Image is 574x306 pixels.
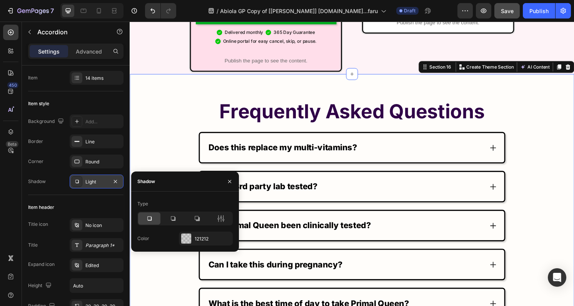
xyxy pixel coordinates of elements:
[38,47,60,55] p: Settings
[85,178,108,185] div: Light
[28,204,54,211] div: Item header
[28,221,48,228] div: Title icon
[93,81,369,105] strong: Frequently Asked Questions
[28,100,49,107] div: Item style
[80,245,222,260] div: Rich Text Editor. Editing area: main
[80,204,252,219] div: Rich Text Editor. Editing area: main
[85,158,122,165] div: Round
[28,281,53,291] div: Height
[310,44,335,50] div: Section 16
[6,141,18,147] div: Beta
[130,22,574,306] iframe: Design area
[85,118,122,125] div: Add...
[28,116,65,127] div: Background
[80,164,196,179] div: Rich Text Editor. Editing area: main
[220,7,378,15] span: Abiola GP Copy of [[PERSON_NAME]] [DOMAIN_NAME]...faru
[82,286,290,299] p: What is the best time of day to take Primal Queen?
[548,268,566,287] div: Open Intercom Messenger
[28,138,43,145] div: Border
[82,165,195,178] p: Is this 3rd party lab tested?
[145,3,176,18] div: Undo/Redo
[70,279,123,293] input: Auto
[80,123,237,138] div: Rich Text Editor. Editing area: main
[195,235,231,242] div: 121212
[217,7,219,15] span: /
[494,3,520,18] button: Save
[80,285,291,300] div: Rich Text Editor. Editing area: main
[85,75,122,82] div: 14 items
[28,178,46,185] div: Shadow
[76,47,102,55] p: Advanced
[85,222,122,229] div: No icon
[404,7,415,14] span: Draft
[28,74,38,81] div: Item
[37,27,103,37] p: Accordion
[501,8,514,14] span: Save
[137,178,155,185] div: Shadow
[3,3,57,18] button: 7
[7,82,18,88] div: 450
[529,7,549,15] div: Publish
[85,242,122,249] div: Paragraph 1*
[50,6,54,15] p: 7
[350,44,399,50] p: Create Theme Section
[82,246,221,259] p: Can I take this during pregnancy?
[28,261,55,268] div: Expand icon
[85,138,122,145] div: Line
[85,262,122,269] div: Edited
[28,158,43,165] div: Corner
[137,235,149,242] div: Color
[28,242,38,249] div: Title
[82,124,236,137] p: Does this replace my multi-vitamins?
[82,205,250,218] p: Has Primal Queen been clinically tested?
[523,3,555,18] button: Publish
[404,42,438,52] button: AI Content
[137,200,148,207] div: Type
